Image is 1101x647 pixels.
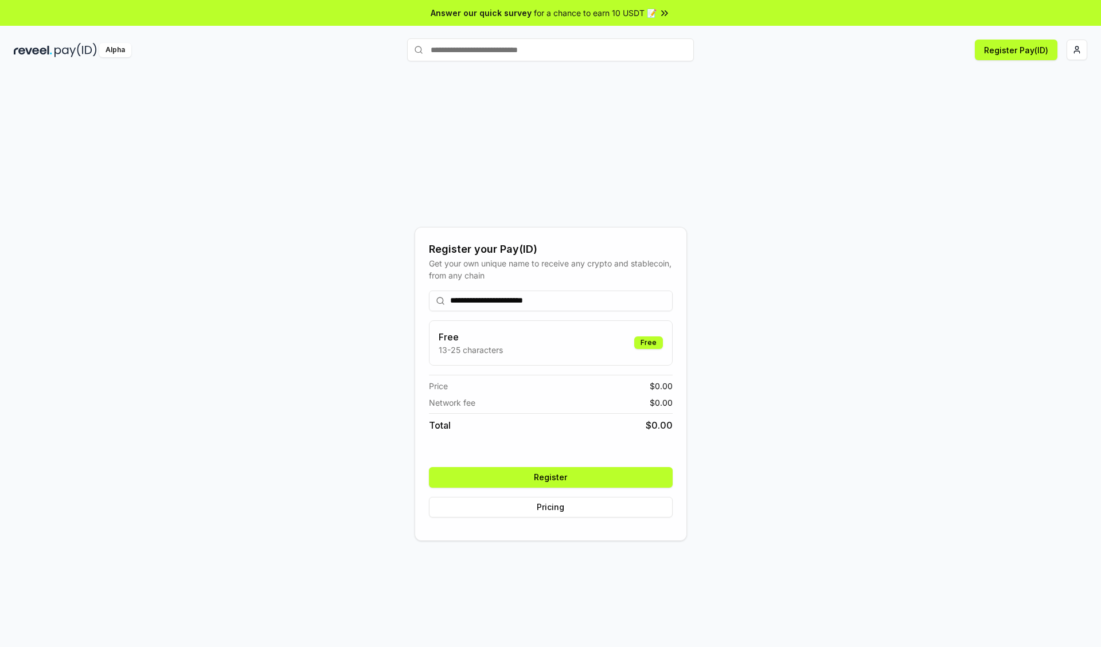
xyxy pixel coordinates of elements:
[99,43,131,57] div: Alpha
[429,241,673,257] div: Register your Pay(ID)
[14,43,52,57] img: reveel_dark
[650,380,673,392] span: $ 0.00
[429,397,475,409] span: Network fee
[650,397,673,409] span: $ 0.00
[429,467,673,488] button: Register
[439,330,503,344] h3: Free
[429,257,673,281] div: Get your own unique name to receive any crypto and stablecoin, from any chain
[431,7,532,19] span: Answer our quick survey
[429,497,673,517] button: Pricing
[534,7,657,19] span: for a chance to earn 10 USDT 📝
[439,344,503,356] p: 13-25 characters
[634,336,663,349] div: Free
[646,418,673,432] span: $ 0.00
[54,43,97,57] img: pay_id
[975,40,1057,60] button: Register Pay(ID)
[429,418,451,432] span: Total
[429,380,448,392] span: Price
